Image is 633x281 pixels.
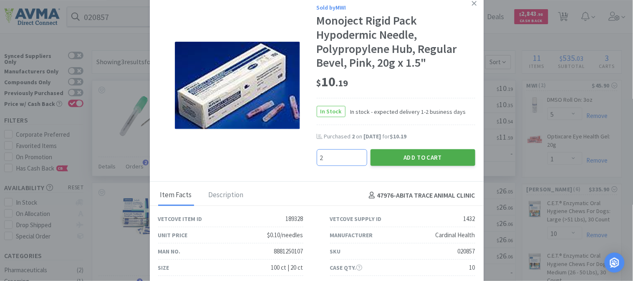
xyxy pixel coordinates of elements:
[336,77,348,89] span: . 19
[390,133,407,140] span: $10.19
[346,107,466,116] span: In stock - expected delivery 1-2 business days
[267,230,303,240] div: $0.10/needles
[158,231,188,240] div: Unit Price
[317,14,475,70] div: Monoject Rigid Pack Hypodermic Needle, Polypropylene Hub, Regular Bevel, Pink, 20g x 1.5"
[330,231,373,240] div: Manufacturer
[352,133,355,140] span: 2
[175,42,300,129] img: 39c08aed4ffa457eb44ef3b578e8db03_1432.png
[158,214,202,223] div: Vetcove Item ID
[366,190,475,201] h4: 47976 - ABITA TRACE ANIMAL CLINIC
[317,3,475,12] div: Sold by MWI
[317,150,367,166] input: Qty
[286,214,303,224] div: 189328
[436,230,475,240] div: Cardinal Health
[158,247,181,256] div: Man No.
[330,214,382,223] div: Vetcove Supply ID
[364,133,381,140] span: [DATE]
[274,246,303,256] div: 8881250107
[330,263,362,272] div: Case Qty.
[158,185,194,206] div: Item Facts
[605,253,625,273] div: Open Intercom Messenger
[371,149,475,166] button: Add to Cart
[324,133,475,141] div: Purchased on for
[464,214,475,224] div: 1432
[317,106,345,117] span: In Stock
[458,246,475,256] div: 020857
[271,263,303,273] div: 100 ct | 20 ct
[317,73,348,90] span: 10
[317,77,322,89] span: $
[207,185,246,206] div: Description
[158,263,169,272] div: Size
[330,247,341,256] div: SKU
[469,263,475,273] div: 10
